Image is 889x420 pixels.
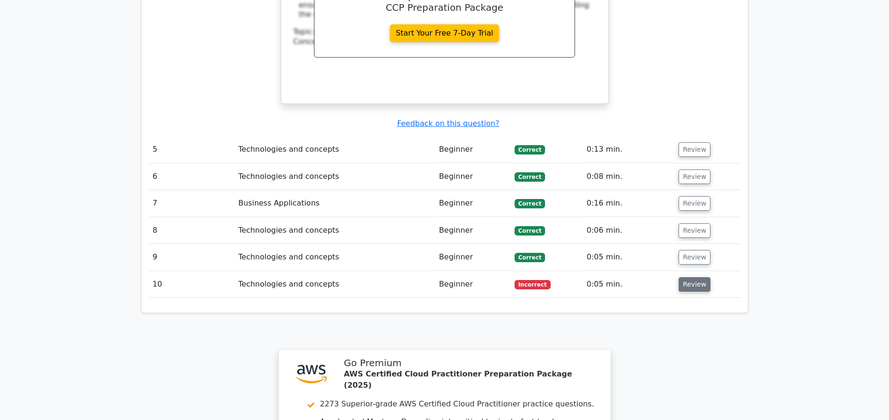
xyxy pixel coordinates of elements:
[515,226,545,236] span: Correct
[583,136,675,163] td: 0:13 min.
[234,244,435,271] td: Technologies and concepts
[679,142,710,157] button: Review
[234,271,435,298] td: Technologies and concepts
[583,190,675,217] td: 0:16 min.
[679,169,710,184] button: Review
[293,37,596,47] div: Concept:
[435,271,511,298] td: Beginner
[515,280,551,289] span: Incorrect
[515,145,545,155] span: Correct
[435,217,511,244] td: Beginner
[397,119,499,128] a: Feedback on this question?
[583,271,675,298] td: 0:05 min.
[679,277,710,292] button: Review
[435,163,511,190] td: Beginner
[149,217,235,244] td: 8
[234,217,435,244] td: Technologies and concepts
[390,24,500,42] a: Start Your Free 7-Day Trial
[679,250,710,265] button: Review
[149,271,235,298] td: 10
[515,253,545,262] span: Correct
[435,136,511,163] td: Beginner
[583,217,675,244] td: 0:06 min.
[583,163,675,190] td: 0:08 min.
[583,244,675,271] td: 0:05 min.
[149,136,235,163] td: 5
[435,244,511,271] td: Beginner
[149,244,235,271] td: 9
[515,172,545,182] span: Correct
[234,190,435,217] td: Business Applications
[234,163,435,190] td: Technologies and concepts
[293,27,596,37] div: Topic:
[435,190,511,217] td: Beginner
[515,199,545,208] span: Correct
[679,223,710,238] button: Review
[234,136,435,163] td: Technologies and concepts
[149,190,235,217] td: 7
[149,163,235,190] td: 6
[679,196,710,211] button: Review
